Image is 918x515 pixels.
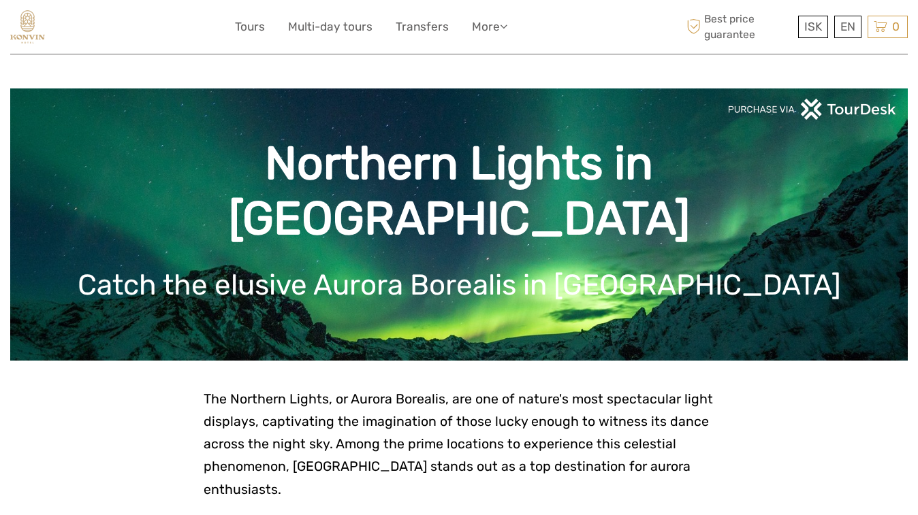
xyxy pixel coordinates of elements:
span: The Northern Lights, or Aurora Borealis, are one of nature's most spectacular light displays, cap... [204,391,713,497]
span: ISK [804,20,822,33]
h1: Northern Lights in [GEOGRAPHIC_DATA] [31,136,887,246]
img: 1903-69ff98fa-d30c-4678-8f86-70567d3a2f0b_logo_small.jpg [10,10,45,44]
a: Multi-day tours [288,17,373,37]
span: 0 [890,20,902,33]
h1: Catch the elusive Aurora Borealis in [GEOGRAPHIC_DATA] [31,268,887,302]
a: More [472,17,507,37]
img: PurchaseViaTourDeskwhite.png [727,99,898,120]
a: Transfers [396,17,449,37]
div: EN [834,16,861,38]
span: Best price guarantee [684,12,795,41]
a: Tours [235,17,265,37]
